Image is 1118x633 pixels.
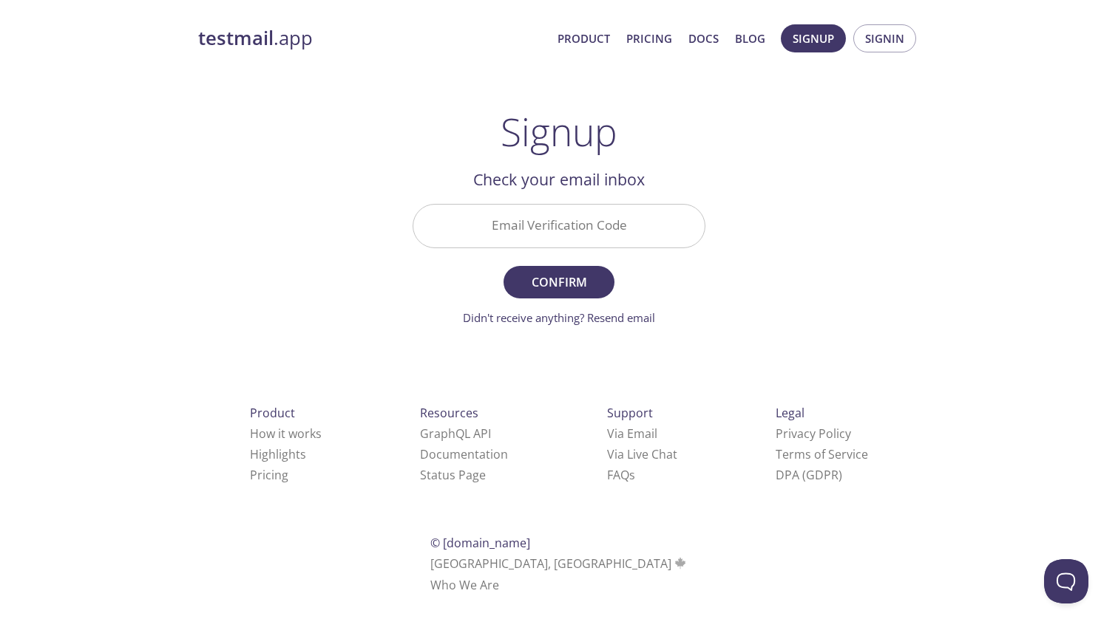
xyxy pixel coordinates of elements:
[735,29,765,48] a: Blog
[413,167,705,192] h2: Check your email inbox
[250,446,306,462] a: Highlights
[420,405,478,421] span: Resources
[420,467,486,483] a: Status Page
[250,405,295,421] span: Product
[420,446,508,462] a: Documentation
[607,425,657,442] a: Via Email
[198,26,546,51] a: testmail.app
[776,425,851,442] a: Privacy Policy
[865,29,904,48] span: Signin
[463,310,655,325] a: Didn't receive anything? Resend email
[250,425,322,442] a: How it works
[853,24,916,52] button: Signin
[430,535,530,551] span: © [DOMAIN_NAME]
[520,272,598,292] span: Confirm
[776,405,804,421] span: Legal
[430,555,688,572] span: [GEOGRAPHIC_DATA], [GEOGRAPHIC_DATA]
[781,24,846,52] button: Signup
[430,577,499,593] a: Who We Are
[250,467,288,483] a: Pricing
[501,109,617,154] h1: Signup
[793,29,834,48] span: Signup
[607,405,653,421] span: Support
[629,467,635,483] span: s
[626,29,672,48] a: Pricing
[776,467,842,483] a: DPA (GDPR)
[607,446,677,462] a: Via Live Chat
[504,266,614,298] button: Confirm
[1044,559,1088,603] iframe: Help Scout Beacon - Open
[607,467,635,483] a: FAQ
[558,29,610,48] a: Product
[198,25,274,51] strong: testmail
[688,29,719,48] a: Docs
[776,446,868,462] a: Terms of Service
[420,425,491,442] a: GraphQL API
